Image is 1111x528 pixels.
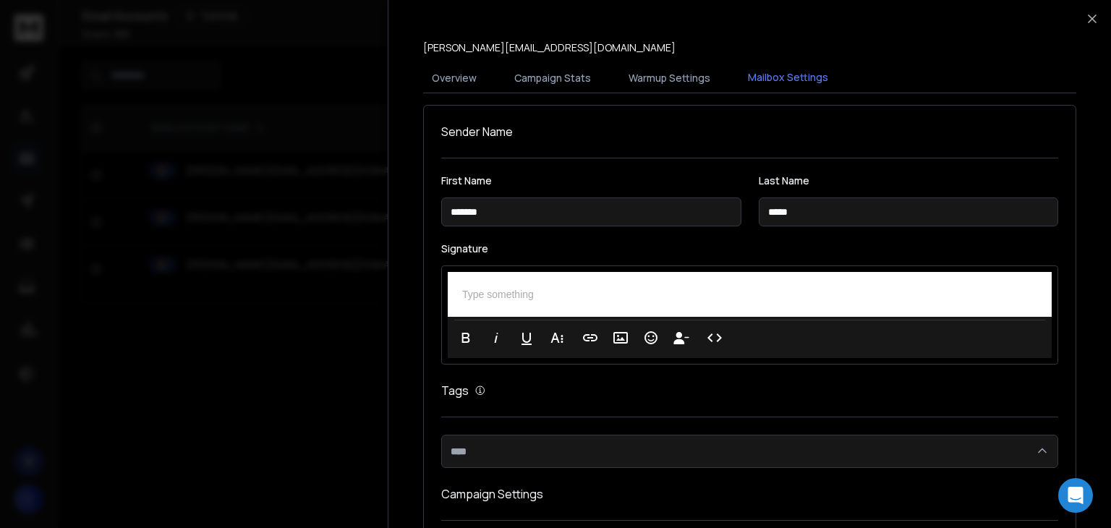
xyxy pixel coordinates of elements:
button: Overview [423,62,485,94]
button: Italic (Ctrl+I) [482,323,510,352]
button: Insert Link (Ctrl+K) [576,323,604,352]
div: Open Intercom Messenger [1058,478,1093,513]
h1: Sender Name [441,123,1058,140]
button: More Text [543,323,571,352]
h1: Tags [441,382,469,399]
button: Insert Image (Ctrl+P) [607,323,634,352]
label: Signature [441,244,1058,254]
p: [PERSON_NAME][EMAIL_ADDRESS][DOMAIN_NAME] [423,41,676,55]
button: Code View [701,323,728,352]
button: Warmup Settings [620,62,719,94]
button: Emoticons [637,323,665,352]
label: Last Name [759,176,1059,186]
button: Underline (Ctrl+U) [513,323,540,352]
button: Mailbox Settings [739,61,837,95]
label: First Name [441,176,741,186]
h1: Campaign Settings [441,485,1058,503]
button: Insert Unsubscribe Link [668,323,695,352]
button: Campaign Stats [506,62,600,94]
button: Bold (Ctrl+B) [452,323,480,352]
